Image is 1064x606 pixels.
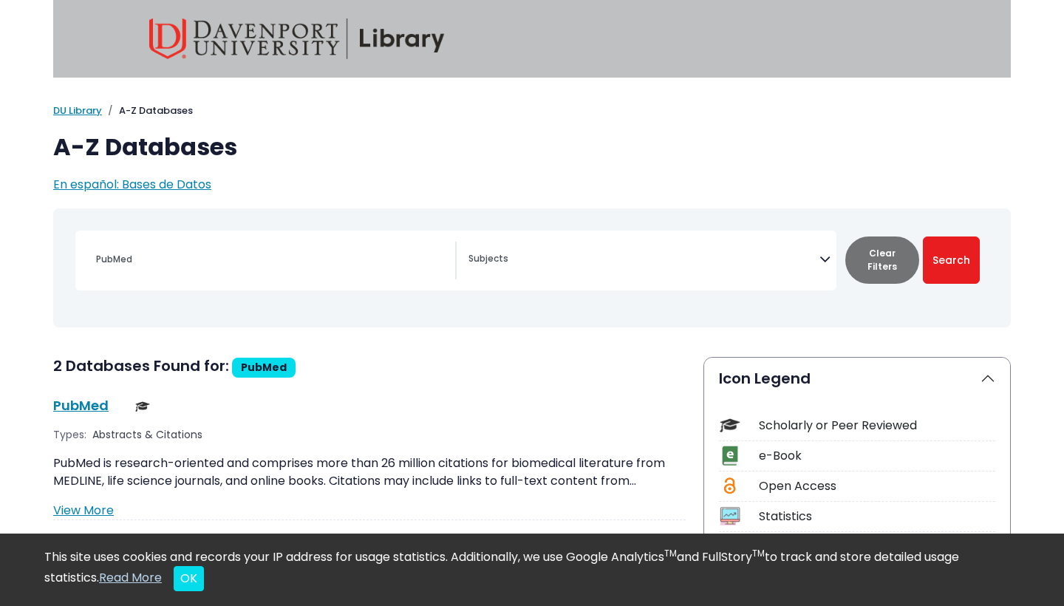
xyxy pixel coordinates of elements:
a: Read More [99,569,162,586]
a: View More [53,502,114,519]
p: PubMed is research-oriented and comprises more than 26 million citations for biomedical literatur... [53,454,686,490]
input: Search database by title or keyword [87,248,455,270]
h1: A-Z Databases [53,133,1011,161]
img: Davenport University Library [149,18,445,59]
img: Icon e-Book [720,446,740,466]
span: 2 Databases Found for: [53,355,229,376]
sup: TM [752,547,765,559]
img: Icon Statistics [720,506,740,526]
img: Icon Scholarly or Peer Reviewed [720,415,740,435]
a: DU Library [53,103,102,118]
button: Icon Legend [704,358,1010,399]
span: PubMed [241,360,287,375]
div: e-Book [759,447,995,465]
a: En español: Bases de Datos [53,176,211,193]
img: Scholarly or Peer Reviewed [135,399,150,414]
a: PubMed [53,396,109,415]
span: Types: [53,427,86,443]
nav: breadcrumb [53,103,1011,118]
sup: TM [664,547,677,559]
li: A-Z Databases [102,103,193,118]
div: Scholarly or Peer Reviewed [759,417,995,435]
button: Close [174,566,204,591]
div: This site uses cookies and records your IP address for usage statistics. Additionally, we use Goo... [44,548,1020,591]
div: Abstracts & Citations [92,427,205,443]
div: Open Access [759,477,995,495]
img: Icon Open Access [720,476,739,496]
button: Clear Filters [845,236,919,284]
textarea: Search [468,254,819,266]
div: Statistics [759,508,995,525]
button: Submit for Search Results [923,236,980,284]
nav: Search filters [53,208,1011,327]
